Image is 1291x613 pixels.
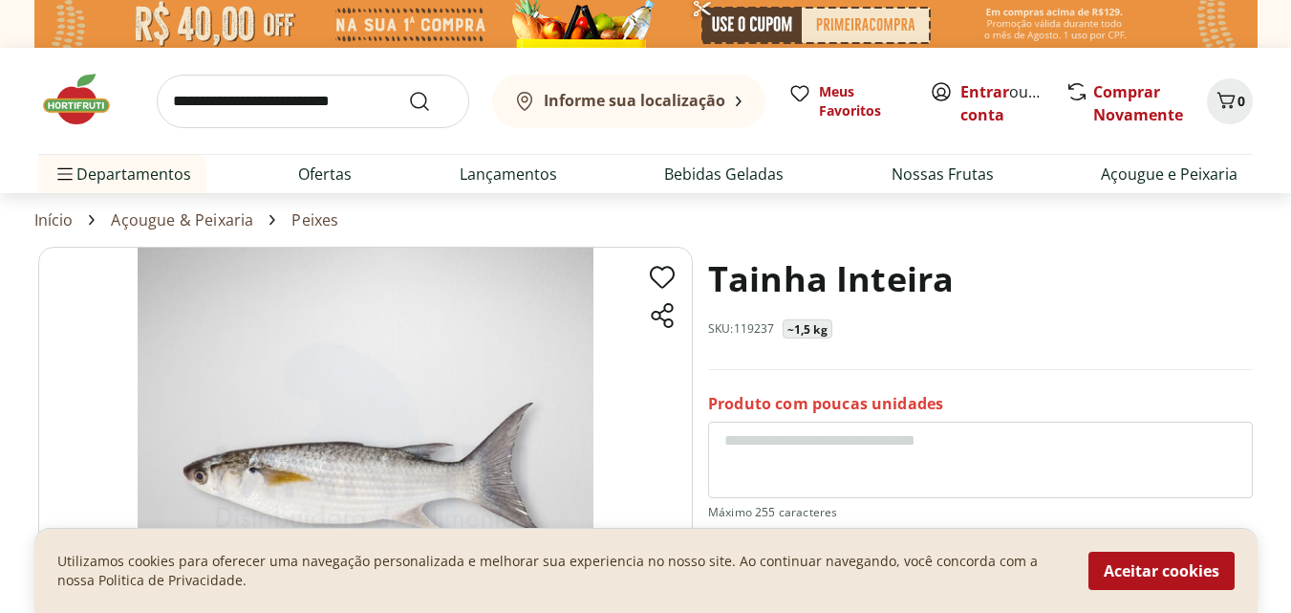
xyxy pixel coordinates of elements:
[1093,81,1183,125] a: Comprar Novamente
[38,71,134,128] img: Hortifruti
[1088,552,1235,590] button: Aceitar cookies
[788,82,907,120] a: Meus Favoritos
[408,90,454,113] button: Submit Search
[960,80,1045,126] span: ou
[57,552,1065,590] p: Utilizamos cookies para oferecer uma navegação personalizada e melhorar sua experiencia no nosso ...
[54,151,76,197] button: Menu
[54,151,191,197] span: Departamentos
[787,322,828,338] p: ~1,5 kg
[111,211,253,229] a: Açougue & Peixaria
[664,163,784,186] a: Bebidas Geladas
[34,211,74,229] a: Início
[819,82,907,120] span: Meus Favoritos
[460,163,557,186] a: Lançamentos
[892,163,994,186] a: Nossas Frutas
[1207,78,1253,124] button: Carrinho
[291,211,338,229] a: Peixes
[1237,92,1245,110] span: 0
[298,163,352,186] a: Ofertas
[960,81,1065,125] a: Criar conta
[708,321,775,337] p: SKU: 119237
[157,75,469,128] input: search
[708,247,954,312] h1: Tainha Inteira
[708,393,943,414] p: Produto com poucas unidades
[544,90,725,111] b: Informe sua localização
[960,81,1009,102] a: Entrar
[492,75,765,128] button: Informe sua localização
[1101,163,1237,186] a: Açougue e Peixaria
